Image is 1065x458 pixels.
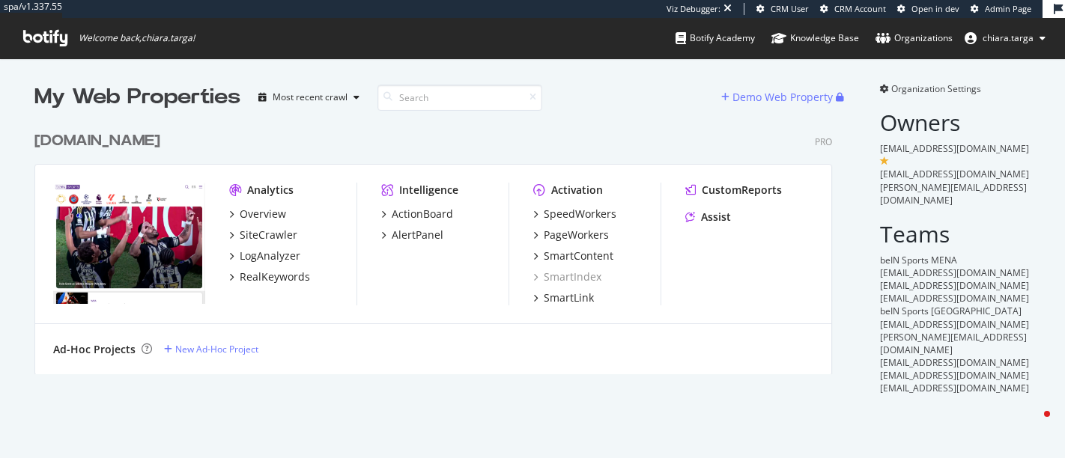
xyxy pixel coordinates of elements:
a: Demo Web Property [721,91,836,103]
div: [DOMAIN_NAME] [34,130,160,152]
span: Organization Settings [891,82,981,95]
a: SmartContent [533,248,613,263]
div: CustomReports [702,183,782,198]
a: Open in dev [897,3,959,15]
div: PageWorkers [544,228,609,242]
span: [EMAIL_ADDRESS][DOMAIN_NAME] [880,266,1029,279]
span: [EMAIL_ADDRESS][DOMAIN_NAME] [880,142,1029,155]
div: Activation [551,183,603,198]
div: ActionBoard [392,207,453,222]
a: Botify Academy [676,18,755,58]
a: AlertPanel [381,228,443,242]
span: [PERSON_NAME][EMAIL_ADDRESS][DOMAIN_NAME] [880,181,1027,207]
div: Intelligence [399,183,458,198]
a: Assist [685,210,731,225]
span: [EMAIL_ADDRESS][DOMAIN_NAME] [880,279,1029,292]
h2: Owners [880,110,1031,135]
div: Most recent crawl [273,93,348,102]
div: New Ad-Hoc Project [175,343,258,355]
a: SpeedWorkers [533,207,616,222]
div: Botify Academy [676,31,755,46]
a: PageWorkers [533,228,609,242]
span: [EMAIL_ADDRESS][DOMAIN_NAME] [880,168,1029,180]
span: CRM User [771,3,809,14]
div: Analytics [247,183,294,198]
span: [PERSON_NAME][EMAIL_ADDRESS][DOMAIN_NAME] [880,331,1027,356]
a: [DOMAIN_NAME] [34,130,166,152]
a: CustomReports [685,183,782,198]
div: Pro [815,135,832,148]
div: SpeedWorkers [544,207,616,222]
a: CRM Account [820,3,886,15]
div: AlertPanel [392,228,443,242]
div: Overview [240,207,286,222]
span: Welcome back, chiara.targa ! [79,32,195,44]
div: SmartLink [544,290,594,305]
button: Most recent crawl [252,85,365,109]
div: grid [34,112,844,374]
div: Assist [701,210,731,225]
span: Admin Page [985,3,1031,14]
div: Ad-Hoc Projects [53,342,136,357]
div: LogAnalyzer [240,248,300,263]
div: SiteCrawler [240,228,297,242]
button: Demo Web Property [721,85,836,109]
span: [EMAIL_ADDRESS][DOMAIN_NAME] [880,382,1029,394]
div: Viz Debugger: [667,3,720,15]
a: ActionBoard [381,207,453,222]
iframe: Intercom live chat [1014,407,1050,443]
a: Admin Page [971,3,1031,15]
a: CRM User [756,3,809,15]
a: Knowledge Base [771,18,859,58]
span: [EMAIL_ADDRESS][DOMAIN_NAME] [880,318,1029,331]
span: [EMAIL_ADDRESS][DOMAIN_NAME] [880,369,1029,382]
div: Organizations [876,31,953,46]
input: Search [377,85,542,111]
div: My Web Properties [34,82,240,112]
div: beIN Sports MENA [880,254,1031,266]
a: SiteCrawler [229,228,297,242]
span: chiara.targa [983,31,1034,44]
span: Open in dev [911,3,959,14]
a: SmartIndex [533,269,601,284]
a: RealKeywords [229,269,310,284]
a: New Ad-Hoc Project [164,343,258,355]
img: beinsports.com [53,183,205,304]
span: [EMAIL_ADDRESS][DOMAIN_NAME] [880,292,1029,305]
a: Overview [229,207,286,222]
a: Organizations [876,18,953,58]
a: LogAnalyzer [229,248,300,263]
div: SmartContent [544,248,613,263]
div: Demo Web Property [732,90,833,105]
div: RealKeywords [240,269,310,284]
div: Knowledge Base [771,31,859,46]
div: beIN Sports [GEOGRAPHIC_DATA] [880,305,1031,317]
span: CRM Account [834,3,886,14]
h2: Teams [880,222,1031,246]
a: SmartLink [533,290,594,305]
button: chiara.targa [953,26,1058,50]
span: [EMAIL_ADDRESS][DOMAIN_NAME] [880,356,1029,369]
